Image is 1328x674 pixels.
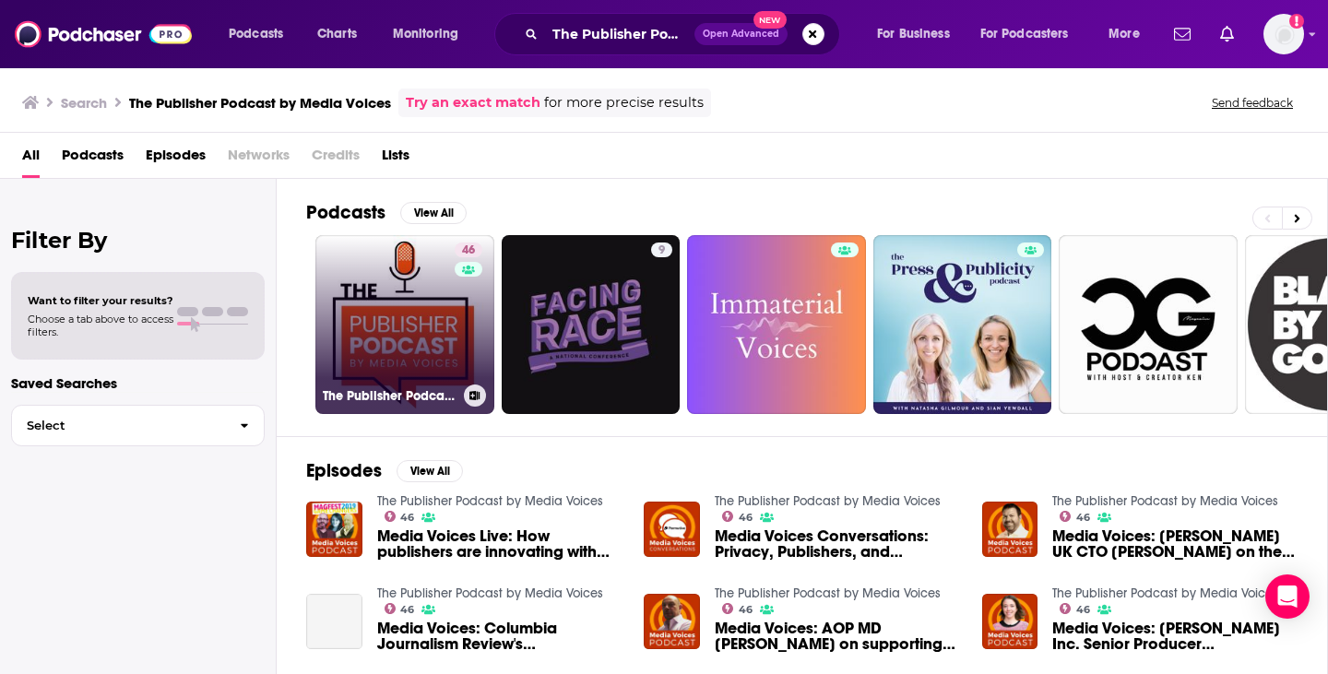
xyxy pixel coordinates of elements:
[317,21,357,47] span: Charts
[28,313,173,338] span: Choose a tab above to access filters.
[146,140,206,178] a: Episodes
[455,242,482,257] a: 46
[400,202,467,224] button: View All
[1052,585,1278,601] a: The Publisher Podcast by Media Voices
[715,493,941,509] a: The Publisher Podcast by Media Voices
[1263,14,1304,54] button: Show profile menu
[11,227,265,254] h2: Filter By
[315,235,494,414] a: 46The Publisher Podcast by Media Voices
[400,606,414,614] span: 46
[877,21,950,47] span: For Business
[722,603,753,614] a: 46
[382,140,409,178] span: Lists
[980,21,1069,47] span: For Podcasters
[229,21,283,47] span: Podcasts
[385,511,415,522] a: 46
[1052,528,1298,560] span: Media Voices: [PERSON_NAME] UK CTO [PERSON_NAME] on the tech that underpins a modern publisher
[15,17,192,52] img: Podchaser - Follow, Share and Rate Podcasts
[312,140,360,178] span: Credits
[11,405,265,446] button: Select
[982,594,1038,650] img: Media Voices: Trump Inc. Senior Producer Meg Cramer on the opportunities of a political podcast
[1052,493,1278,509] a: The Publisher Podcast by Media Voices
[544,92,704,113] span: for more precise results
[753,11,787,29] span: New
[377,493,603,509] a: The Publisher Podcast by Media Voices
[739,606,753,614] span: 46
[11,374,265,392] p: Saved Searches
[644,594,700,650] img: Media Voices: AOP MD Richard Reeves on supporting publishers online
[61,94,107,112] h3: Search
[385,603,415,614] a: 46
[512,13,858,55] div: Search podcasts, credits, & more...
[377,585,603,601] a: The Publisher Podcast by Media Voices
[462,242,475,260] span: 46
[1289,14,1304,29] svg: Add a profile image
[1076,606,1090,614] span: 46
[397,460,463,482] button: View All
[1167,18,1198,50] a: Show notifications dropdown
[380,19,482,49] button: open menu
[864,19,973,49] button: open menu
[377,621,622,652] a: Media Voices: Columbia Journalism Review's Mathew Ingram on what publishers get wrong about trust
[28,294,173,307] span: Want to filter your results?
[1052,621,1298,652] a: Media Voices: Trump Inc. Senior Producer Meg Cramer on the opportunities of a political podcast
[658,242,665,260] span: 9
[216,19,307,49] button: open menu
[306,459,463,482] a: EpisodesView All
[715,528,960,560] a: Media Voices Conversations: Privacy, Publishers, and Rebuilding Ad Tech
[739,514,753,522] span: 46
[968,19,1096,49] button: open menu
[377,528,622,560] a: Media Voices Live: How publishers are innovating with podcasts
[406,92,540,113] a: Try an exact match
[694,23,788,45] button: Open AdvancedNew
[1096,19,1163,49] button: open menu
[306,594,362,650] a: Media Voices: Columbia Journalism Review's Mathew Ingram on what publishers get wrong about trust
[22,140,40,178] a: All
[722,511,753,522] a: 46
[1060,603,1090,614] a: 46
[1076,514,1090,522] span: 46
[715,621,960,652] span: Media Voices: AOP MD [PERSON_NAME] on supporting publishers online
[644,502,700,558] img: Media Voices Conversations: Privacy, Publishers, and Rebuilding Ad Tech
[502,235,681,414] a: 9
[545,19,694,49] input: Search podcasts, credits, & more...
[62,140,124,178] a: Podcasts
[306,502,362,558] img: Media Voices Live: How publishers are innovating with podcasts
[129,94,391,112] h3: The Publisher Podcast by Media Voices
[1060,511,1090,522] a: 46
[1052,621,1298,652] span: Media Voices: [PERSON_NAME] Inc. Senior Producer [PERSON_NAME] on the opportunities of a politica...
[715,585,941,601] a: The Publisher Podcast by Media Voices
[306,459,382,482] h2: Episodes
[1213,18,1241,50] a: Show notifications dropdown
[306,201,385,224] h2: Podcasts
[377,621,622,652] span: Media Voices: Columbia Journalism Review's [PERSON_NAME] on what publishers get wrong about trust
[12,420,225,432] span: Select
[703,30,779,39] span: Open Advanced
[651,242,672,257] a: 9
[1265,574,1310,619] div: Open Intercom Messenger
[305,19,368,49] a: Charts
[393,21,458,47] span: Monitoring
[306,201,467,224] a: PodcastsView All
[1206,95,1298,111] button: Send feedback
[228,140,290,178] span: Networks
[1263,14,1304,54] img: User Profile
[1052,528,1298,560] a: Media Voices: Dennis UK CTO Paul Lomax on the tech that underpins a modern publisher
[323,388,456,404] h3: The Publisher Podcast by Media Voices
[982,502,1038,558] img: Media Voices: Dennis UK CTO Paul Lomax on the tech that underpins a modern publisher
[1109,21,1140,47] span: More
[400,514,414,522] span: 46
[1263,14,1304,54] span: Logged in as PatriceG
[715,621,960,652] a: Media Voices: AOP MD Richard Reeves on supporting publishers online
